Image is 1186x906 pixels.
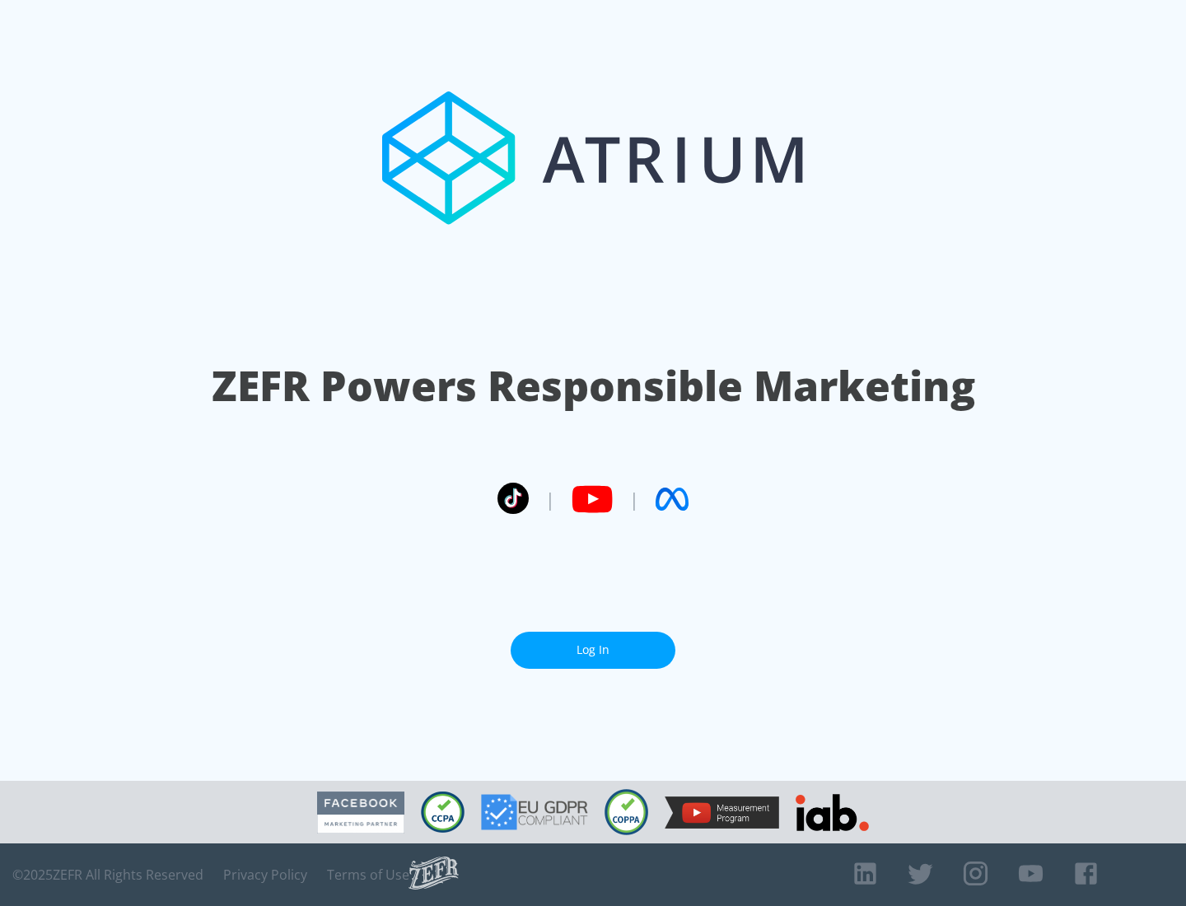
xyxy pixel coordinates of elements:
img: IAB [796,794,869,831]
img: CCPA Compliant [421,792,465,833]
a: Log In [511,632,675,669]
span: | [545,487,555,511]
a: Privacy Policy [223,866,307,883]
h1: ZEFR Powers Responsible Marketing [212,357,975,414]
span: © 2025 ZEFR All Rights Reserved [12,866,203,883]
img: Facebook Marketing Partner [317,792,404,834]
img: GDPR Compliant [481,794,588,830]
img: YouTube Measurement Program [665,796,779,829]
span: | [629,487,639,511]
img: COPPA Compliant [605,789,648,835]
a: Terms of Use [327,866,409,883]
